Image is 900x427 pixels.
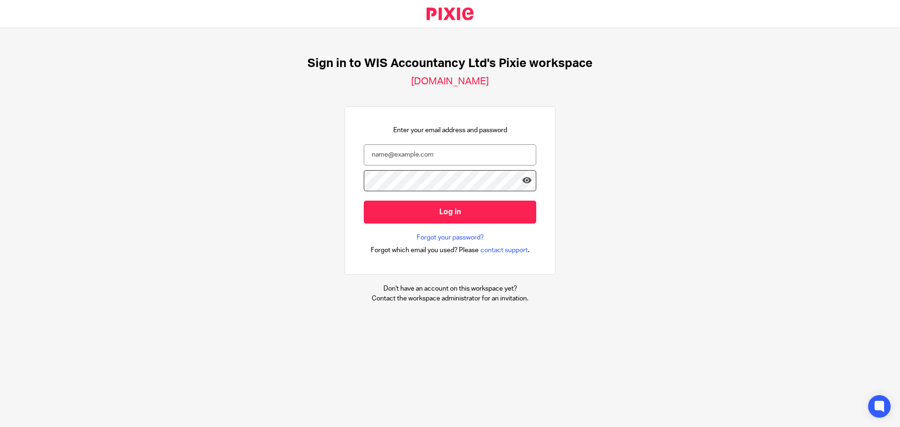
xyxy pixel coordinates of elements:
p: Contact the workspace administrator for an invitation. [372,294,528,303]
h1: Sign in to WIS Accountancy Ltd's Pixie workspace [307,56,592,71]
span: Forgot which email you used? Please [371,246,479,255]
input: name@example.com [364,144,536,165]
a: Forgot your password? [417,233,484,242]
p: Don't have an account on this workspace yet? [372,284,528,293]
h2: [DOMAIN_NAME] [411,75,489,88]
span: contact support [480,246,528,255]
p: Enter your email address and password [393,126,507,135]
input: Log in [364,201,536,224]
div: . [371,245,530,255]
